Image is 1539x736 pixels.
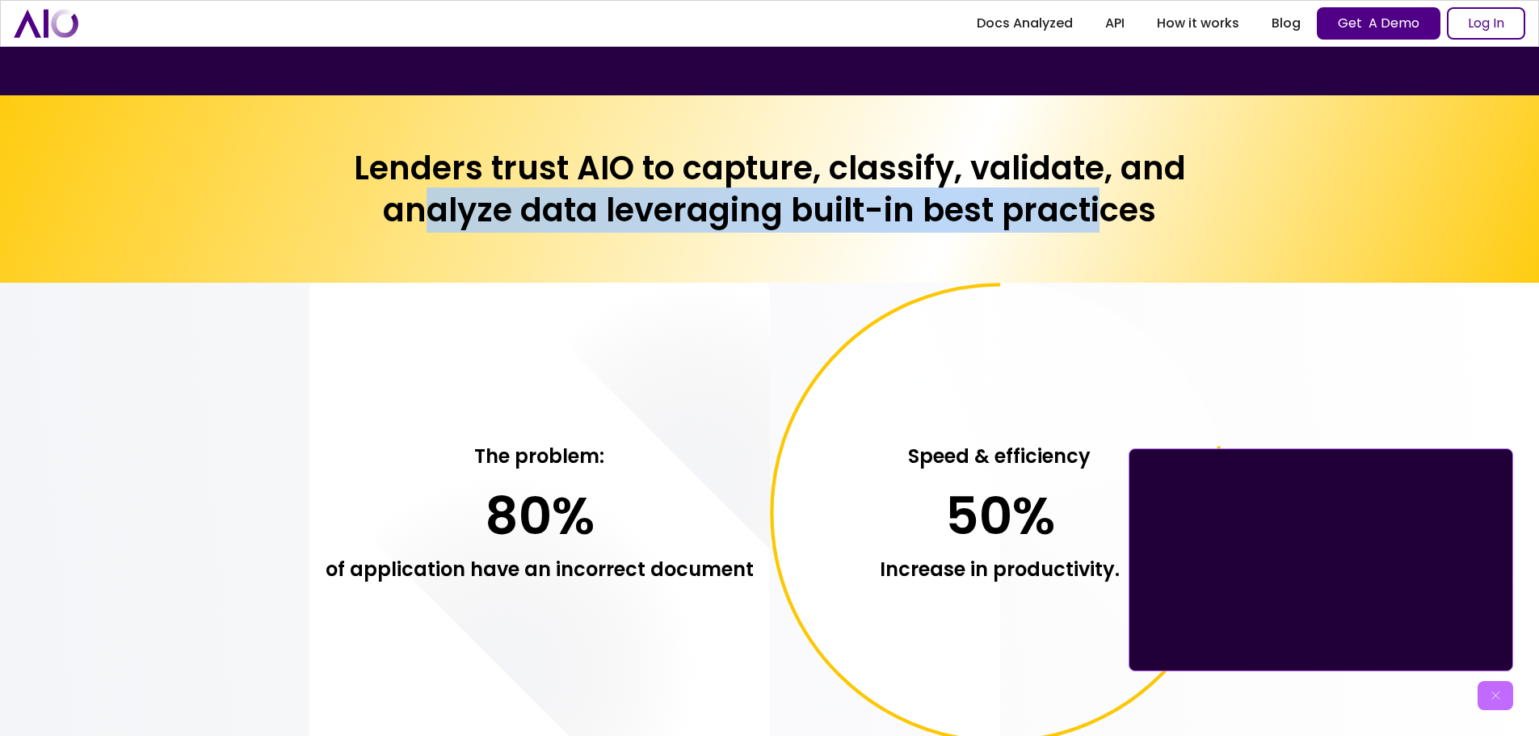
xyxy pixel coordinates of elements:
[309,147,1230,231] h2: Lenders trust AIO to capture, classify, validate, and analyze data leveraging built-in best pract...
[485,480,552,552] span: 80
[14,9,78,37] a: home
[485,486,595,548] h1: %
[1317,7,1440,40] a: Get A Demo
[474,443,604,470] h3: The problem:
[326,556,754,583] h3: of application have an incorrect document
[1141,9,1255,38] a: How it works
[1447,7,1525,40] a: Log In
[961,9,1089,38] a: Docs Analyzed
[1089,9,1141,38] a: API
[1255,9,1317,38] a: Blog
[1136,456,1506,664] iframe: AIO - powering financial decision making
